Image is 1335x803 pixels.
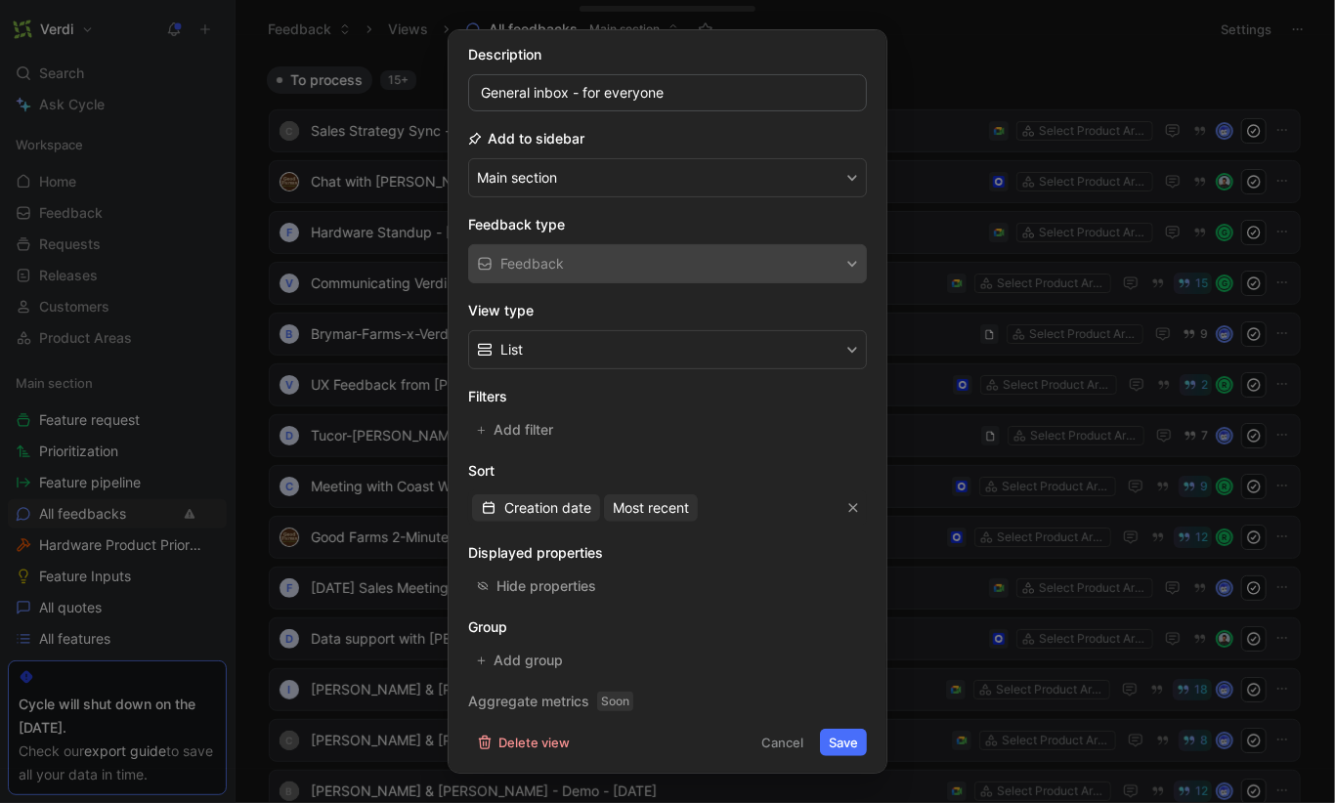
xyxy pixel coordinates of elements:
h2: Sort [468,459,867,483]
button: List [468,330,867,369]
span: Creation date [504,496,591,520]
div: Hide properties [496,574,596,598]
h2: Feedback type [468,213,867,236]
button: Add group [468,647,574,674]
button: Main section [468,158,867,197]
h2: Group [468,615,867,639]
button: Delete view [468,729,579,756]
button: Add filter [468,416,564,444]
h2: Description [468,43,541,66]
h2: Displayed properties [468,541,867,565]
input: Your view description [468,74,867,111]
button: Most recent [604,494,698,522]
button: Cancel [753,729,812,756]
span: Add filter [494,418,555,442]
button: Hide properties [468,572,605,600]
span: Soon [597,692,633,711]
h2: View type [468,299,867,322]
span: Feedback [500,252,564,275]
span: Most recent [613,496,689,520]
button: Feedback [468,244,867,283]
h2: Aggregate metrics [468,690,867,713]
button: Save [820,729,867,756]
button: Creation date [472,494,600,522]
h2: Filters [468,385,867,408]
h2: Add to sidebar [468,127,584,150]
span: Add group [494,649,565,672]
